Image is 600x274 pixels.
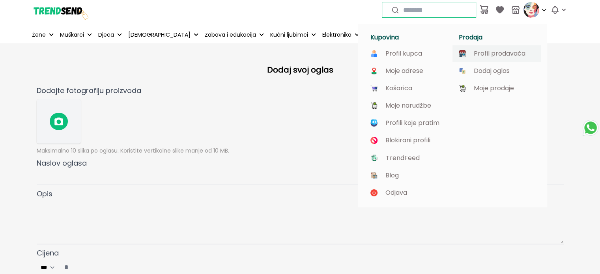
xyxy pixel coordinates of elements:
[459,67,535,75] a: Dodaj oglas
[459,85,466,92] img: image
[370,85,446,92] a: Košarica
[269,26,318,43] button: Kućni ljubimci
[97,26,123,43] button: Djeca
[385,102,431,109] p: Moje narudžbe
[370,67,378,75] img: image
[37,189,52,199] span: Opis
[370,34,449,41] h1: Kupovina
[37,147,564,155] p: Maksimalno 10 slika po oglasu. Koristite vertikalne slike manje od 10 MB.
[370,172,446,179] a: Blog
[370,85,378,92] img: image
[385,50,422,57] p: Profil kupca
[474,85,514,92] p: Moje prodaje
[523,2,539,18] img: profile picture
[386,155,420,162] p: TrendFeed
[370,154,446,162] a: TrendFeed
[203,26,265,43] button: Zabava i edukacija
[37,262,60,273] select: Cijena
[459,85,535,92] a: Moje prodaje
[385,189,407,196] p: Odjava
[370,50,446,57] a: Profil kupca
[474,50,525,57] p: Profil prodavača
[127,26,200,43] button: [DEMOGRAPHIC_DATA]
[370,154,378,162] img: image
[370,119,378,127] img: image
[385,137,430,144] p: Blokirani profili
[370,67,446,75] a: Moje adrese
[370,102,378,109] img: image
[385,119,439,127] p: Profili koje pratim
[58,26,93,43] button: Muškarci
[37,169,564,185] input: Naslov oglasa
[37,248,59,258] span: Cijena
[205,31,256,39] p: Zabava i edukacija
[474,67,510,75] p: Dodaj oglas
[128,31,191,39] p: [DEMOGRAPHIC_DATA]
[370,50,378,57] img: image
[370,137,446,144] a: Blokirani profili
[98,31,114,39] p: Djeca
[30,26,55,43] button: Žene
[459,50,535,57] a: Profil prodavača
[32,31,46,39] p: Žene
[43,64,557,76] h2: Dodaj svoj oglas
[370,189,378,196] img: image
[370,172,378,179] img: image
[370,137,378,144] img: image
[459,50,466,57] img: image
[370,102,446,109] a: Moje narudžbe
[459,67,466,75] img: image
[385,67,423,75] p: Moje adrese
[370,119,446,127] a: Profili koje pratim
[322,31,351,39] p: Elektronika
[270,31,308,39] p: Kućni ljubimci
[37,86,141,95] span: Dodajte fotografiju proizvoda
[459,34,538,41] h1: Prodaja
[321,26,361,43] button: Elektronika
[385,85,412,92] p: Košarica
[37,158,87,168] span: Naslov oglasa
[60,31,84,39] p: Muškarci
[385,172,399,179] p: Blog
